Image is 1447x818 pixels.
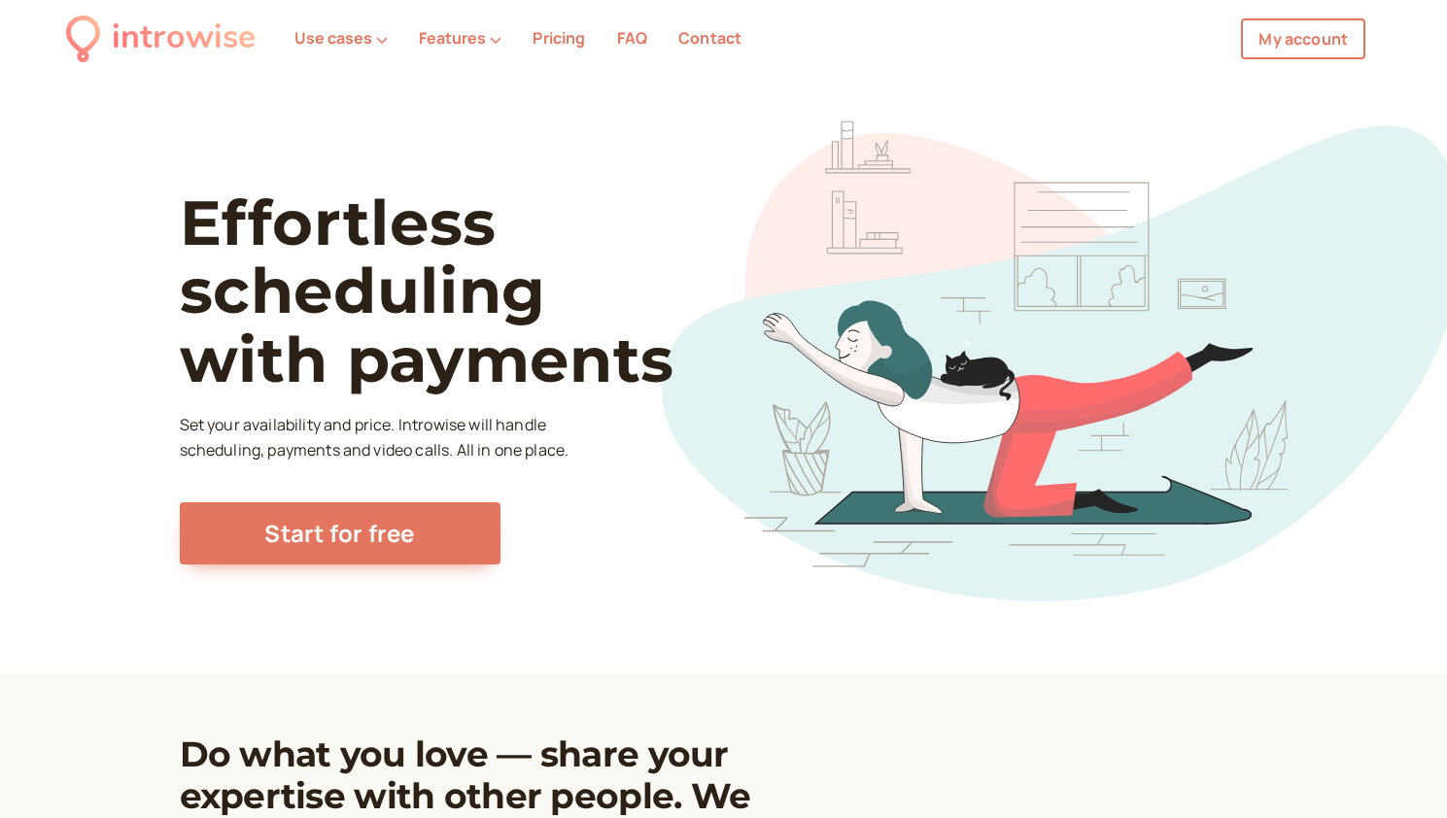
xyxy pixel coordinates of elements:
[1241,18,1365,59] a: My account
[294,29,388,47] button: Use cases
[180,413,574,463] p: Set your availability and price. Introwise will handle scheduling, payments and video calls. All ...
[533,27,585,49] a: Pricing
[617,27,647,49] a: FAQ
[112,12,256,65] div: introwise
[678,27,741,49] a: Contact
[419,29,501,47] button: Features
[66,12,256,65] a: introwise
[180,502,500,564] a: Start for free
[180,188,744,393] h1: Effortless scheduling with payments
